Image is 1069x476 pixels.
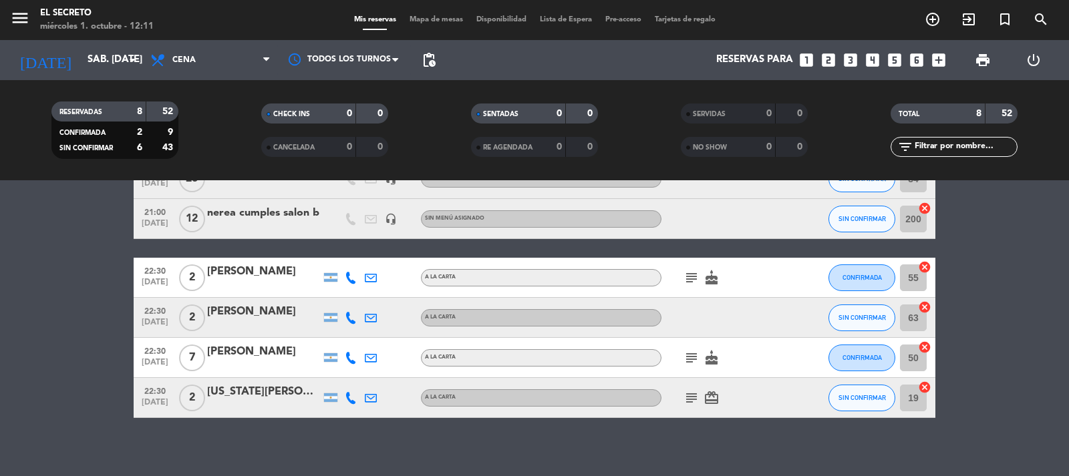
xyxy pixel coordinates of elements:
strong: 52 [162,107,176,116]
i: add_box [930,51,947,69]
i: headset_mic [385,213,397,225]
i: card_giftcard [704,390,720,406]
span: NO SHOW [693,144,727,151]
span: 22:30 [138,302,172,318]
strong: 0 [587,142,595,152]
strong: 0 [557,109,562,118]
i: looks_3 [842,51,859,69]
strong: 43 [162,143,176,152]
strong: 0 [557,142,562,152]
button: SIN CONFIRMAR [828,385,895,411]
i: cancel [918,340,931,354]
div: nerea cumples salon b [207,204,321,222]
i: looks_4 [864,51,881,69]
strong: 6 [137,143,142,152]
span: 22:30 [138,342,172,358]
span: RESERVADAS [59,109,102,115]
i: turned_in_not [997,11,1013,27]
i: arrow_drop_down [124,52,140,68]
span: A LA CARTA [425,314,456,320]
i: subject [683,270,700,286]
span: pending_actions [421,52,437,68]
strong: 0 [766,109,772,118]
strong: 0 [347,142,352,152]
span: 12 [179,206,205,232]
i: looks_5 [886,51,903,69]
i: cancel [918,300,931,314]
span: [DATE] [138,398,172,413]
span: A LA CARTA [425,274,456,280]
div: [PERSON_NAME] [207,303,321,320]
strong: 2 [137,128,142,137]
span: CONFIRMADA [843,274,882,281]
i: menu [10,8,30,28]
i: looks_one [798,51,815,69]
i: power_settings_new [1026,52,1042,68]
strong: 0 [797,142,805,152]
span: 2 [179,264,205,291]
strong: 52 [1002,109,1015,118]
span: CANCELADA [273,144,315,151]
span: print [975,52,991,68]
button: menu [10,8,30,33]
span: Cena [172,55,196,65]
span: SIN CONFIRMAR [838,215,886,222]
strong: 8 [976,109,981,118]
i: subject [683,390,700,406]
i: [DATE] [10,45,81,75]
i: looks_two [820,51,837,69]
span: SENTADAS [483,111,518,117]
button: CONFIRMADA [828,344,895,371]
i: filter_list [897,139,913,155]
span: A LA CARTA [425,395,456,400]
input: Filtrar por nombre... [913,140,1017,154]
div: [PERSON_NAME] [207,263,321,280]
span: [DATE] [138,179,172,194]
span: CONFIRMADA [843,354,882,361]
div: [PERSON_NAME] [207,343,321,361]
strong: 0 [797,109,805,118]
span: SIN CONFIRMAR [838,314,886,321]
span: [DATE] [138,278,172,293]
i: exit_to_app [961,11,977,27]
strong: 9 [168,128,176,137]
strong: 0 [587,109,595,118]
i: add_circle_outline [925,11,941,27]
span: Sin menú asignado [425,216,484,221]
span: SIN CONFIRMAR [838,394,886,401]
span: A LA CARTA [425,354,456,360]
span: Mapa de mesas [403,16,470,23]
i: cancel [918,260,931,274]
span: Lista de Espera [533,16,599,23]
span: [DATE] [138,318,172,333]
i: cancel [918,202,931,215]
button: CONFIRMADA [828,264,895,291]
div: miércoles 1. octubre - 12:11 [40,20,154,33]
i: subject [683,350,700,366]
span: [DATE] [138,219,172,234]
span: Disponibilidad [470,16,533,23]
span: 2 [179,304,205,331]
span: CONFIRMADA [59,130,106,136]
span: Tarjetas de regalo [648,16,722,23]
button: SIN CONFIRMAR [828,206,895,232]
span: SIN CONFIRMAR [59,145,113,152]
i: search [1033,11,1049,27]
span: Mis reservas [347,16,403,23]
span: 22:30 [138,262,172,278]
strong: 0 [377,142,386,152]
span: SERVIDAS [693,111,726,117]
span: RE AGENDADA [483,144,532,151]
strong: 8 [137,107,142,116]
span: 7 [179,344,205,371]
span: [DATE] [138,358,172,373]
span: Reservas para [716,54,793,66]
span: 22:30 [138,383,172,398]
span: Pre-acceso [599,16,648,23]
div: [US_STATE][PERSON_NAME] [207,383,321,401]
i: looks_6 [908,51,925,69]
strong: 0 [377,109,386,118]
i: cake [704,270,720,286]
i: cake [704,350,720,366]
div: LOG OUT [1008,40,1059,80]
